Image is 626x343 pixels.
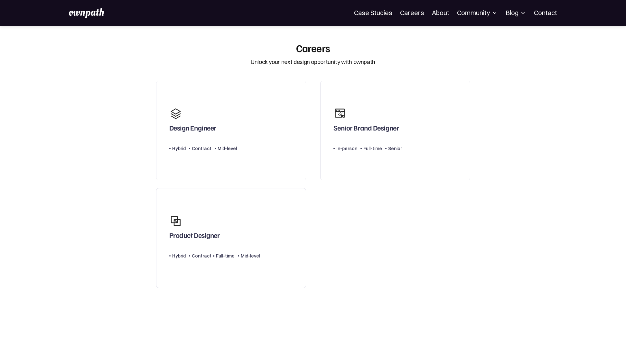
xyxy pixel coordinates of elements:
div: Full-time [363,145,382,152]
div: Hybrid [172,145,186,152]
div: In-person [336,145,357,152]
a: About [432,9,449,17]
div: Community [457,9,498,17]
div: Unlock your next design opportunity with ownpath [251,58,375,66]
a: Design EngineerHybridContractMid-level [156,81,306,181]
div: Product Designer [169,231,220,242]
div: Mid-level [218,145,237,152]
div: Contract > Full-time [192,252,235,260]
div: Careers [296,42,330,54]
a: Careers [400,9,424,17]
a: Case Studies [354,9,392,17]
div: Contract [192,145,211,152]
div: Hybrid [172,252,186,260]
div: Blog [506,9,526,17]
div: Design Engineer [169,123,216,135]
div: Senior [388,145,402,152]
a: Product DesignerHybridContract > Full-timeMid-level [156,188,306,288]
a: Senior Brand DesignerIn-personFull-timeSenior [320,81,470,181]
div: Senior Brand Designer [333,123,399,135]
a: Contact [534,9,557,17]
div: Mid-level [241,252,260,260]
